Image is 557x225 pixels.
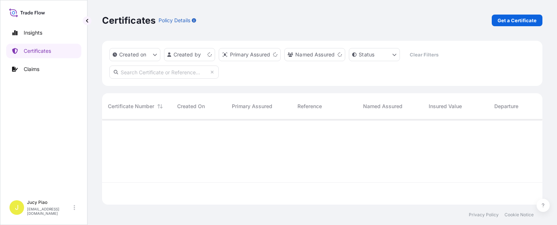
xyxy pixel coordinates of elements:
[505,212,534,218] a: Cookie Notice
[219,48,281,61] button: distributor Filter options
[109,48,160,61] button: createdOn Filter options
[429,103,462,110] span: Insured Value
[295,51,335,58] p: Named Assured
[6,25,81,40] a: Insights
[6,44,81,58] a: Certificates
[27,200,72,205] p: Jucy Piao
[164,48,215,61] button: createdBy Filter options
[498,17,537,24] p: Get a Certificate
[156,102,164,111] button: Sort
[492,15,542,26] a: Get a Certificate
[410,51,439,58] p: Clear Filters
[159,17,190,24] p: Policy Details
[108,103,154,110] span: Certificate Number
[469,212,499,218] a: Privacy Policy
[27,207,72,216] p: [EMAIL_ADDRESS][DOMAIN_NAME]
[359,51,374,58] p: Status
[349,48,400,61] button: certificateStatus Filter options
[404,49,444,60] button: Clear Filters
[297,103,322,110] span: Reference
[363,103,402,110] span: Named Assured
[119,51,147,58] p: Created on
[15,204,19,211] span: J
[24,29,42,36] p: Insights
[109,66,219,79] input: Search Certificate or Reference...
[6,62,81,76] a: Claims
[24,66,39,73] p: Claims
[177,103,205,110] span: Created On
[230,51,270,58] p: Primary Assured
[102,15,156,26] p: Certificates
[24,47,51,55] p: Certificates
[174,51,201,58] p: Created by
[284,48,345,61] button: cargoOwner Filter options
[494,103,518,110] span: Departure
[232,103,272,110] span: Primary Assured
